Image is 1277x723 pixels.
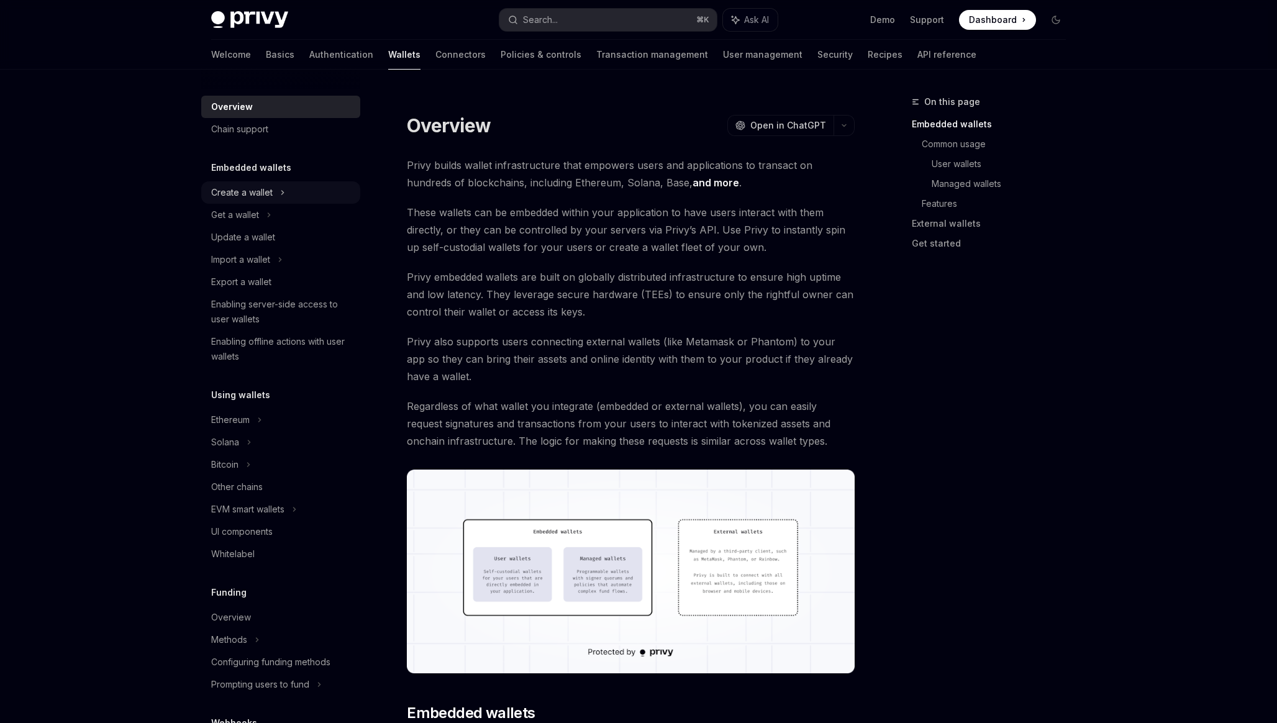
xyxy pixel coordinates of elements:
[407,157,855,191] span: Privy builds wallet infrastructure that empowers users and applications to transact on hundreds o...
[917,40,976,70] a: API reference
[201,606,360,629] a: Overview
[407,703,535,723] span: Embedded wallets
[693,176,739,189] a: and more
[388,40,420,70] a: Wallets
[201,118,360,140] a: Chain support
[435,40,486,70] a: Connectors
[211,524,273,539] div: UI components
[924,94,980,109] span: On this page
[201,293,360,330] a: Enabling server-side access to user wallets
[211,252,270,267] div: Import a wallet
[596,40,708,70] a: Transaction management
[922,194,1076,214] a: Features
[211,297,353,327] div: Enabling server-side access to user wallets
[211,160,291,175] h5: Embedded wallets
[817,40,853,70] a: Security
[211,610,251,625] div: Overview
[201,476,360,498] a: Other chains
[211,677,309,692] div: Prompting users to fund
[201,271,360,293] a: Export a wallet
[969,14,1017,26] span: Dashboard
[959,10,1036,30] a: Dashboard
[211,275,271,289] div: Export a wallet
[309,40,373,70] a: Authentication
[211,435,239,450] div: Solana
[912,234,1076,253] a: Get started
[211,11,288,29] img: dark logo
[211,585,247,600] h5: Funding
[211,40,251,70] a: Welcome
[211,185,273,200] div: Create a wallet
[211,502,284,517] div: EVM smart wallets
[912,114,1076,134] a: Embedded wallets
[211,480,263,494] div: Other chains
[407,204,855,256] span: These wallets can be embedded within your application to have users interact with them directly, ...
[211,547,255,562] div: Whitelabel
[211,655,330,670] div: Configuring funding methods
[211,230,275,245] div: Update a wallet
[1046,10,1066,30] button: Toggle dark mode
[211,412,250,427] div: Ethereum
[201,543,360,565] a: Whitelabel
[407,333,855,385] span: Privy also supports users connecting external wallets (like Metamask or Phantom) to your app so t...
[407,470,855,673] img: images/walletoverview.png
[201,521,360,543] a: UI components
[211,388,270,402] h5: Using wallets
[727,115,834,136] button: Open in ChatGPT
[211,122,268,137] div: Chain support
[201,96,360,118] a: Overview
[932,174,1076,194] a: Managed wallets
[499,9,717,31] button: Search...⌘K
[523,12,558,27] div: Search...
[211,207,259,222] div: Get a wallet
[696,15,709,25] span: ⌘ K
[501,40,581,70] a: Policies & controls
[211,99,253,114] div: Overview
[201,651,360,673] a: Configuring funding methods
[910,14,944,26] a: Support
[201,330,360,368] a: Enabling offline actions with user wallets
[407,398,855,450] span: Regardless of what wallet you integrate (embedded or external wallets), you can easily request si...
[870,14,895,26] a: Demo
[750,119,826,132] span: Open in ChatGPT
[407,114,491,137] h1: Overview
[744,14,769,26] span: Ask AI
[868,40,902,70] a: Recipes
[211,632,247,647] div: Methods
[912,214,1076,234] a: External wallets
[723,40,802,70] a: User management
[407,268,855,321] span: Privy embedded wallets are built on globally distributed infrastructure to ensure high uptime and...
[723,9,778,31] button: Ask AI
[211,457,239,472] div: Bitcoin
[932,154,1076,174] a: User wallets
[201,226,360,248] a: Update a wallet
[922,134,1076,154] a: Common usage
[211,334,353,364] div: Enabling offline actions with user wallets
[266,40,294,70] a: Basics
